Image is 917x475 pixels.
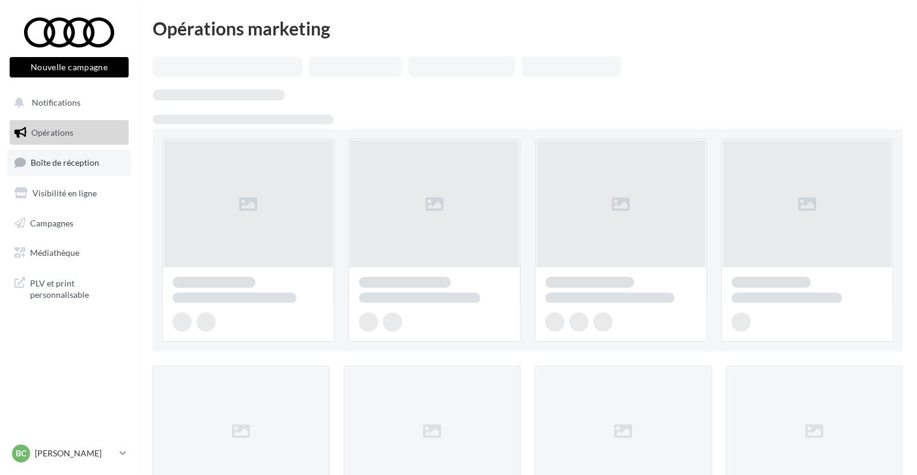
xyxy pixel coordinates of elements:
[7,240,131,265] a: Médiathèque
[10,442,129,465] a: BC [PERSON_NAME]
[10,57,129,77] button: Nouvelle campagne
[30,217,73,228] span: Campagnes
[32,188,97,198] span: Visibilité en ligne
[16,447,26,459] span: BC
[32,97,81,107] span: Notifications
[31,157,99,168] span: Boîte de réception
[7,120,131,145] a: Opérations
[35,447,115,459] p: [PERSON_NAME]
[7,211,131,236] a: Campagnes
[7,150,131,175] a: Boîte de réception
[153,19,903,37] div: Opérations marketing
[7,90,126,115] button: Notifications
[30,247,79,258] span: Médiathèque
[31,127,73,138] span: Opérations
[30,275,124,301] span: PLV et print personnalisable
[7,270,131,306] a: PLV et print personnalisable
[7,181,131,206] a: Visibilité en ligne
